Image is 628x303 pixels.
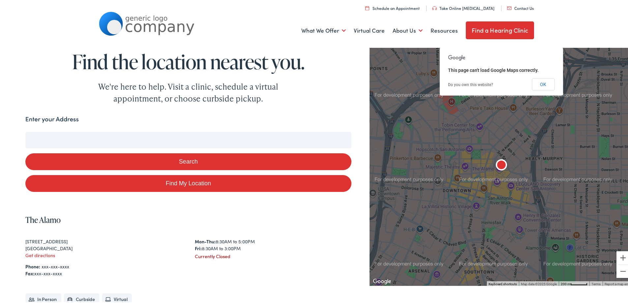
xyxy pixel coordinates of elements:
[25,237,182,244] div: [STREET_ADDRESS]
[507,4,534,10] a: Contact Us
[493,157,509,172] div: The Alamo
[559,280,589,285] button: Map Scale: 200 m per 48 pixels
[365,4,420,10] a: Schedule an Appointment
[25,152,351,169] button: Search
[431,17,458,42] a: Resources
[507,5,512,9] img: utility icon
[195,237,351,251] div: 8:30AM to 5:00PM 8:30AM to 3:00PM
[393,17,423,42] a: About Us
[83,79,294,103] div: We're here to help. Visit a clinic, schedule a virtual appointment, or choose curbside pickup.
[25,174,351,191] a: Find My Location
[371,276,393,285] a: Open this area in Google Maps (opens a new window)
[42,262,69,268] a: xxx-xxx-xxxx
[432,4,494,10] a: Take Online [MEDICAL_DATA]
[371,276,393,285] img: Google
[365,5,369,9] img: utility icon
[25,213,61,224] a: The Alamo
[25,262,40,268] strong: Phone:
[25,269,351,276] div: xxx-xxx-xxxx
[25,49,351,71] h1: Find the location nearest you.
[448,66,539,72] span: This page can't load Google Maps correctly.
[195,237,216,243] strong: Mon-Thu:
[25,131,351,147] input: Enter your address or zip code
[466,20,534,38] a: Find a Hearing Clinic
[521,281,557,285] span: Map data ©2025 Google
[591,281,601,285] a: Terms (opens in new tab)
[25,113,79,123] label: Enter your Address
[561,281,570,285] span: 200 m
[489,281,517,285] button: Keyboard shortcuts
[432,5,437,9] img: utility icon
[448,81,493,86] a: Do you own this website?
[354,17,385,42] a: Virtual Care
[25,269,34,275] strong: Fax:
[25,244,182,251] div: [GEOGRAPHIC_DATA]
[195,244,202,250] strong: Fri:
[301,17,346,42] a: What We Offer
[195,252,351,258] div: Currently Closed
[532,77,554,89] button: OK
[25,251,55,257] a: Get directions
